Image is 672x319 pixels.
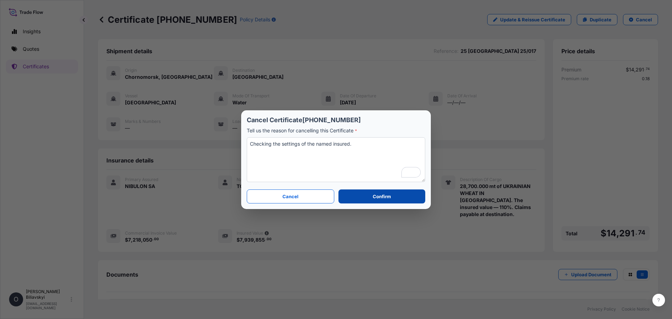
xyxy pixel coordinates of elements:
button: Confirm [338,189,425,203]
button: Cancel [247,189,334,203]
p: Tell us the reason for cancelling this Certificate [247,127,425,134]
p: Confirm [373,193,391,200]
p: Cancel [282,193,299,200]
p: Cancel Certificate [PHONE_NUMBER] [247,116,425,124]
textarea: To enrich screen reader interactions, please activate Accessibility in Grammarly extension settings [247,137,425,182]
